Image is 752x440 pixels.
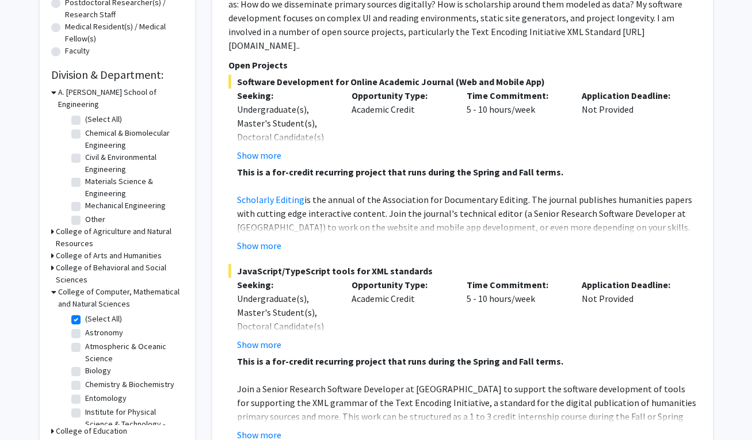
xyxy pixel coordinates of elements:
label: Civil & Environmental Engineering [85,151,181,175]
label: Materials Science & Engineering [85,175,181,200]
button: Show more [237,338,281,351]
label: Chemistry & Biochemistry [85,378,174,391]
div: 5 - 10 hours/week [458,278,573,351]
label: (Select All) [85,113,122,125]
strong: This is a for-credit recurring project that runs during the Spring and Fall terms. [237,166,563,178]
p: Application Deadline: [582,278,680,292]
div: 5 - 10 hours/week [458,89,573,162]
label: Mechanical Engineering [85,200,166,212]
div: Not Provided [573,89,688,162]
p: is the annual of the Association for Documentary Editing. The journal publishes humanities papers... [237,193,697,276]
button: Show more [237,148,281,162]
span: Software Development for Online Academic Journal (Web and Mobile App) [228,75,697,89]
label: Other [85,213,105,225]
label: Atmospheric & Oceanic Science [85,340,181,365]
label: Chemical & Biomolecular Engineering [85,127,181,151]
strong: This is a for-credit recurring project that runs during the Spring and Fall terms. [237,355,563,367]
p: Join a Senior Research Software Developer at [GEOGRAPHIC_DATA] to support the software developmen... [237,382,697,437]
label: (Select All) [85,313,122,325]
h3: College of Arts and Humanities [56,250,162,262]
h2: Division & Department: [51,68,184,82]
label: Medical Resident(s) / Medical Fellow(s) [65,21,184,45]
h3: College of Education [56,425,127,437]
p: Application Deadline: [582,89,680,102]
p: Opportunity Type: [352,89,449,102]
label: Astronomy [85,327,123,339]
p: Seeking: [237,278,335,292]
button: Show more [237,239,281,252]
div: Academic Credit [343,89,458,162]
p: Seeking: [237,89,335,102]
div: Not Provided [573,278,688,351]
span: JavaScript/TypeScript tools for XML standards [228,264,697,278]
div: Undergraduate(s), Master's Student(s), Doctoral Candidate(s) (PhD, MD, DMD, PharmD, etc.) [237,102,335,171]
label: Faculty [65,45,90,57]
div: Undergraduate(s), Master's Student(s), Doctoral Candidate(s) (PhD, MD, DMD, PharmD, etc.) [237,292,335,361]
p: Opportunity Type: [352,278,449,292]
h3: A. [PERSON_NAME] School of Engineering [58,86,184,110]
h3: College of Agriculture and Natural Resources [56,225,184,250]
div: Academic Credit [343,278,458,351]
a: Scholarly Editing [237,194,304,205]
p: Open Projects [228,58,697,72]
iframe: Chat [9,388,49,431]
p: Time Commitment: [467,278,564,292]
h3: College of Behavioral and Social Sciences [56,262,184,286]
h3: College of Computer, Mathematical and Natural Sciences [58,286,184,310]
label: Entomology [85,392,127,404]
p: Time Commitment: [467,89,564,102]
label: Biology [85,365,111,377]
